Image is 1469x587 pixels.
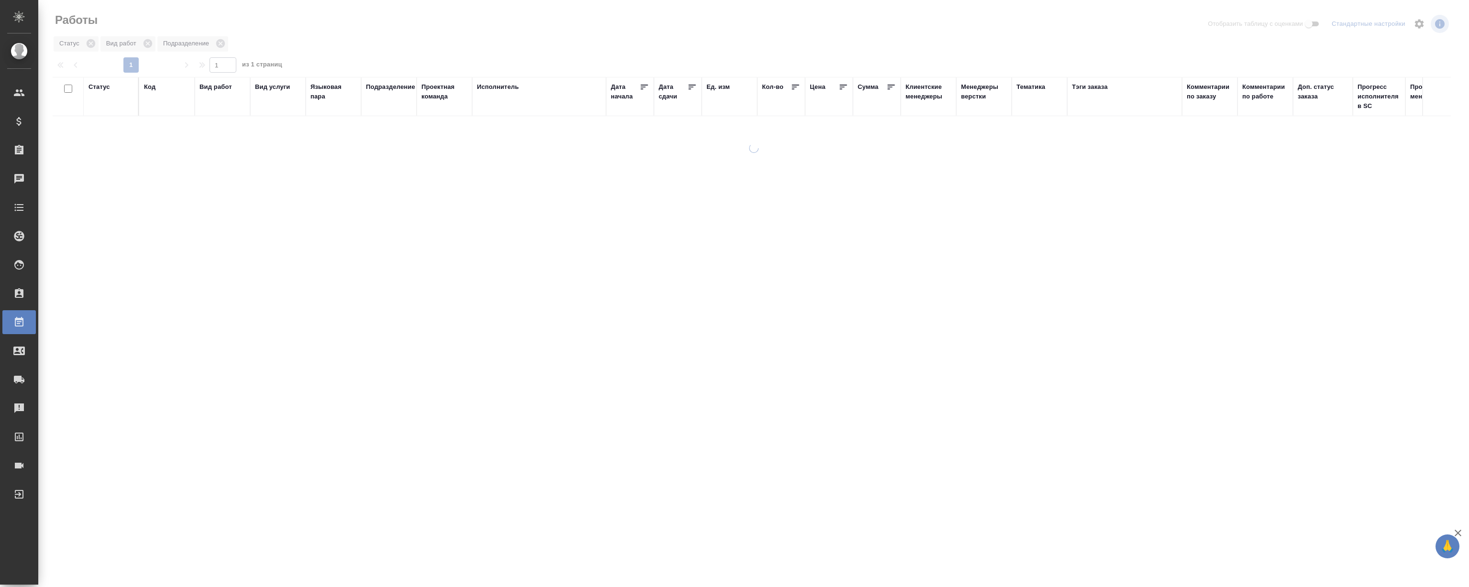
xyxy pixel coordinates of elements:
div: Кол-во [762,82,784,92]
div: Комментарии по работе [1242,82,1288,101]
div: Дата начала [611,82,640,101]
div: Проектные менеджеры [1410,82,1456,101]
div: Прогресс исполнителя в SC [1358,82,1401,111]
div: Вид работ [199,82,232,92]
div: Доп. статус заказа [1298,82,1348,101]
div: Сумма [858,82,878,92]
div: Ед. изм [707,82,730,92]
div: Тэги заказа [1072,82,1108,92]
div: Тематика [1016,82,1045,92]
button: 🙏 [1436,534,1459,558]
div: Менеджеры верстки [961,82,1007,101]
span: 🙏 [1439,536,1456,556]
div: Комментарии по заказу [1187,82,1233,101]
div: Подразделение [366,82,415,92]
div: Клиентские менеджеры [906,82,951,101]
div: Статус [88,82,110,92]
div: Исполнитель [477,82,519,92]
div: Код [144,82,155,92]
div: Языковая пара [310,82,356,101]
div: Цена [810,82,826,92]
div: Дата сдачи [659,82,687,101]
div: Проектная команда [421,82,467,101]
div: Вид услуги [255,82,290,92]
